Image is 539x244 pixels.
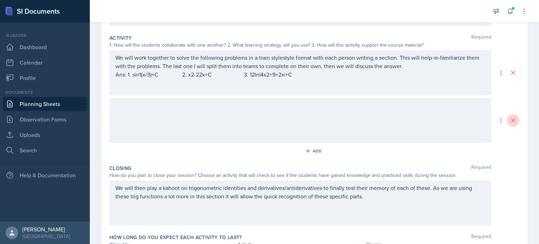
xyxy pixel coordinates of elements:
p: We will work together to solve the following problems in a train stylestyle format with each pers... [115,53,485,70]
label: Activity [109,34,132,41]
button: Add [303,146,326,156]
div: [PERSON_NAME] [22,226,70,233]
div: How do you plan to close your session? Choose an activity that will check to see if the students ... [109,172,491,179]
a: Dashboard [3,40,87,54]
span: Required [471,165,491,172]
a: Profile [3,71,87,85]
div: Documents [3,89,87,95]
div: Si leader [3,32,87,39]
div: Add [307,148,322,154]
p: Ans: 1. sin1(x/3)+C 2. x2-22x+C 3. 12ln|4x2+9+2x|+C [115,70,485,79]
div: [GEOGRAPHIC_DATA] [22,233,70,240]
a: Calendar [3,55,87,70]
a: Observation Forms [3,112,87,126]
label: How long do you expect each activity to last? [109,234,242,241]
a: Planning Sheets [3,97,87,111]
a: Search [3,143,87,157]
a: Uploads [3,128,87,142]
div: Help & Documentation [3,168,87,182]
span: Required [471,34,491,41]
p: We will then play a kahoot on trigonometric identities and derivatives/antiderivatives to finally... [115,184,485,200]
label: Closing [109,165,131,172]
span: Required [471,234,491,241]
div: 1. How will the students collaborate with one another? 2. What learning strategy will you use? 3.... [109,41,491,49]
